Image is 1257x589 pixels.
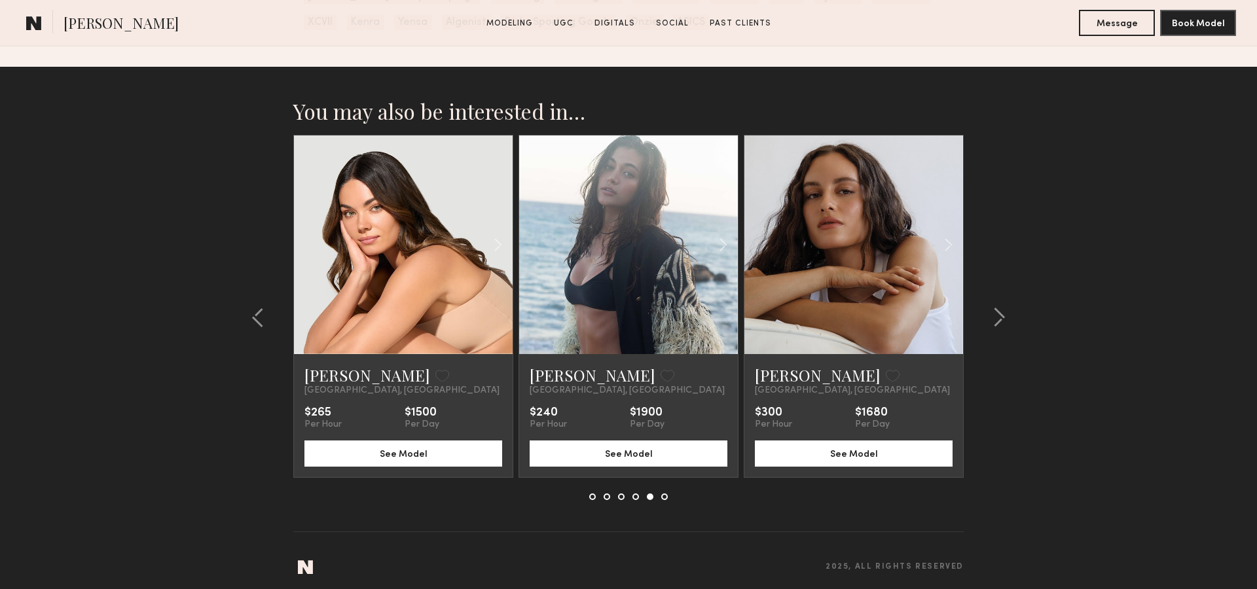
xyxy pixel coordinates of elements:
span: [PERSON_NAME] [64,13,179,36]
a: See Model [530,448,727,459]
div: Per Day [405,419,439,430]
a: See Model [304,448,502,459]
button: Book Model [1160,10,1236,36]
span: 2025, all rights reserved [826,563,964,571]
a: UGC [549,18,579,29]
a: Digitals [589,18,640,29]
div: Per Day [630,419,665,430]
div: $1900 [630,406,665,419]
a: Social [651,18,694,29]
button: Message [1079,10,1155,36]
div: Per Hour [755,419,792,430]
span: [GEOGRAPHIC_DATA], [GEOGRAPHIC_DATA] [755,385,950,396]
a: Book Model [1160,17,1236,28]
a: See Model [755,448,953,459]
a: [PERSON_NAME] [304,365,430,385]
button: See Model [530,440,727,467]
div: Per Hour [530,419,567,430]
div: Per Hour [304,419,342,430]
a: [PERSON_NAME] [530,365,655,385]
div: $1500 [405,406,439,419]
div: $265 [304,406,342,419]
button: See Model [755,440,953,467]
span: [GEOGRAPHIC_DATA], [GEOGRAPHIC_DATA] [530,385,725,396]
div: $1680 [855,406,890,419]
a: Past Clients [704,18,776,29]
h2: You may also be interested in… [293,98,964,124]
a: Modeling [481,18,538,29]
div: $300 [755,406,792,419]
a: [PERSON_NAME] [755,365,881,385]
button: See Model [304,440,502,467]
span: [GEOGRAPHIC_DATA], [GEOGRAPHIC_DATA] [304,385,500,396]
div: $240 [530,406,567,419]
div: Per Day [855,419,890,430]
